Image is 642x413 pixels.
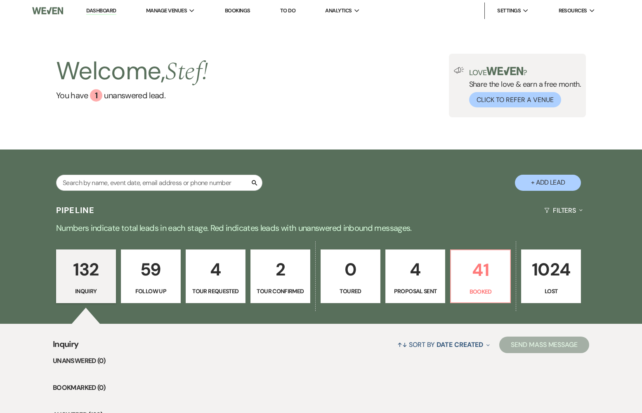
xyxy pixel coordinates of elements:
[526,256,576,283] p: 1024
[56,204,95,216] h3: Pipeline
[397,340,407,349] span: ↑↓
[61,287,111,296] p: Inquiry
[61,256,111,283] p: 132
[280,7,295,14] a: To Do
[56,54,208,89] h2: Welcome,
[121,249,181,303] a: 59Follow Up
[53,382,589,393] li: Bookmarked (0)
[321,249,380,303] a: 0Toured
[499,337,589,353] button: Send Mass Message
[53,338,79,356] span: Inquiry
[456,256,505,284] p: 41
[391,287,440,296] p: Proposal Sent
[486,67,523,75] img: weven-logo-green.svg
[186,249,245,303] a: 4Tour Requested
[191,256,240,283] p: 4
[165,53,208,91] span: Stef !
[256,287,305,296] p: Tour Confirmed
[464,67,581,107] div: Share the love & earn a free month.
[437,340,483,349] span: Date Created
[469,67,581,76] p: Love ?
[456,287,505,296] p: Booked
[394,334,493,356] button: Sort By Date Created
[90,89,102,102] div: 1
[497,7,521,15] span: Settings
[250,249,310,303] a: 2Tour Confirmed
[326,256,375,283] p: 0
[256,256,305,283] p: 2
[225,7,250,14] a: Bookings
[559,7,587,15] span: Resources
[450,249,511,303] a: 41Booked
[515,175,581,191] button: + Add Lead
[325,7,352,15] span: Analytics
[191,287,240,296] p: Tour Requested
[454,67,464,74] img: loud-speaker-illustration.svg
[526,287,576,296] p: Lost
[385,249,445,303] a: 4Proposal Sent
[56,175,262,191] input: Search by name, event date, email address or phone number
[53,356,589,366] li: Unanswered (0)
[391,256,440,283] p: 4
[521,249,581,303] a: 1024Lost
[469,92,561,107] button: Click to Refer a Venue
[541,199,586,221] button: Filters
[326,287,375,296] p: Toured
[56,249,116,303] a: 132Inquiry
[32,2,63,19] img: Weven Logo
[146,7,187,15] span: Manage Venues
[24,221,618,235] p: Numbers indicate total leads in each stage. Red indicates leads with unanswered inbound messages.
[126,287,175,296] p: Follow Up
[126,256,175,283] p: 59
[56,89,208,102] a: You have 1 unanswered lead.
[86,7,116,15] a: Dashboard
